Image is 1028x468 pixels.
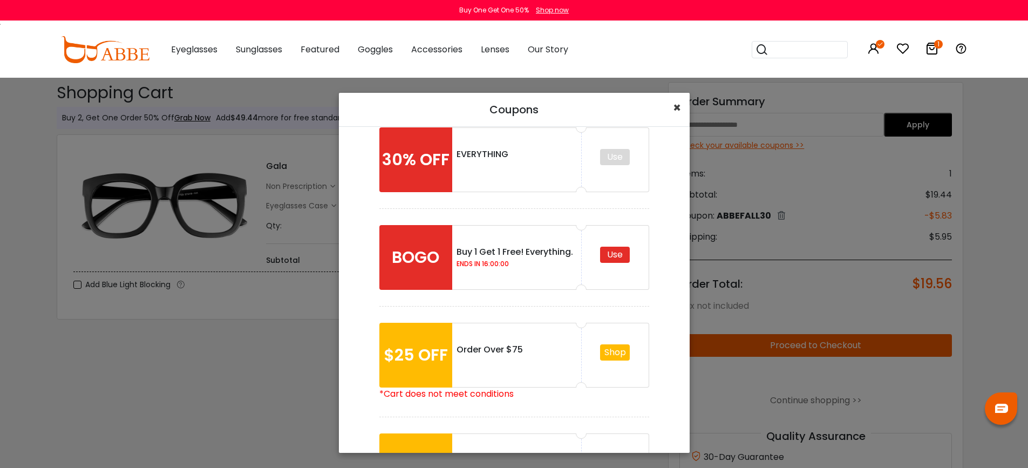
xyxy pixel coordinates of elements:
[600,247,630,263] div: Use
[995,404,1008,413] img: chat
[358,43,393,56] span: Goggles
[664,93,690,123] button: Close
[934,40,943,49] i: 1
[379,388,649,401] div: *Cart does not meet conditions
[171,43,217,56] span: Eyeglasses
[61,36,149,63] img: abbeglasses.com
[673,99,681,117] span: ×
[528,43,568,56] span: Our Story
[457,148,577,161] div: EVERYTHING
[236,43,282,56] span: Sunglasses
[925,44,938,57] a: 1
[457,246,577,259] div: Buy 1 Get 1 Free! Everything.
[379,225,452,290] div: BOGO
[457,343,577,356] div: Order Over $75
[348,101,681,118] h5: Coupons
[530,5,569,15] a: Shop now
[301,43,339,56] span: Featured
[481,43,509,56] span: Lenses
[604,346,626,358] a: Shop
[536,5,569,15] div: Shop now
[457,259,577,269] div: ENDS IN 16:00:00
[379,127,452,192] div: 30% OFF
[459,5,529,15] div: Buy One Get One 50%
[411,43,462,56] span: Accessories
[379,323,452,388] div: $25 OFF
